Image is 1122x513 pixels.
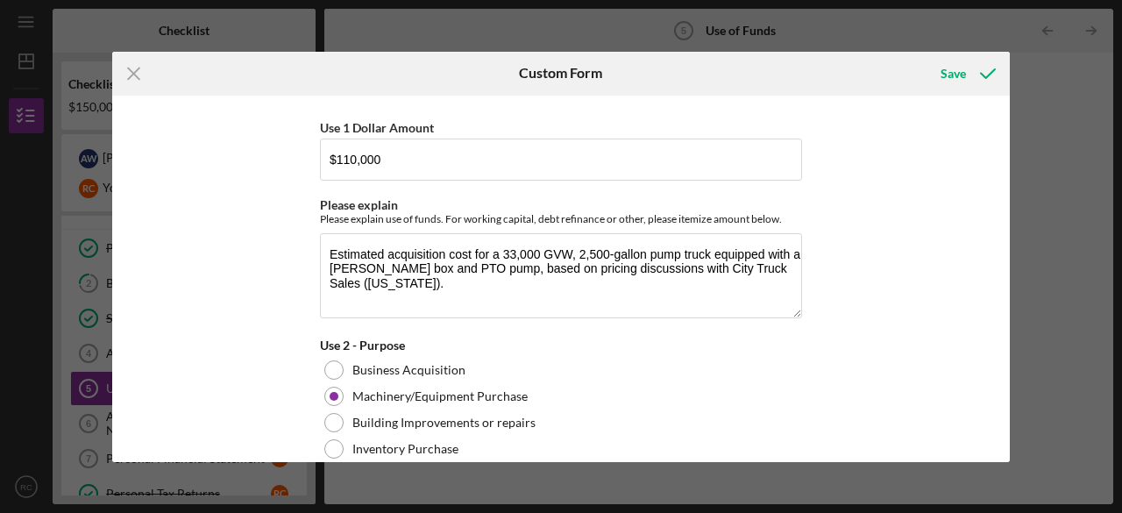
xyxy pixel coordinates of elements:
div: Use 2 - Purpose [320,338,802,353]
label: Please explain [320,197,398,212]
h6: Custom Form [519,65,602,81]
div: Please explain use of funds. For working capital, debt refinance or other, please itemize amount ... [320,212,802,225]
label: Inventory Purchase [352,442,458,456]
div: Save [941,56,966,91]
button: Save [923,56,1010,91]
label: Use 1 Dollar Amount [320,120,434,135]
label: Machinery/Equipment Purchase [352,389,528,403]
textarea: Estimated acquisition cost for a 33,000 GVW, 2,500-gallon pump truck equipped with a [PERSON_NAME... [320,233,802,317]
label: Business Acquisition [352,363,465,377]
label: Building Improvements or repairs [352,416,536,430]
